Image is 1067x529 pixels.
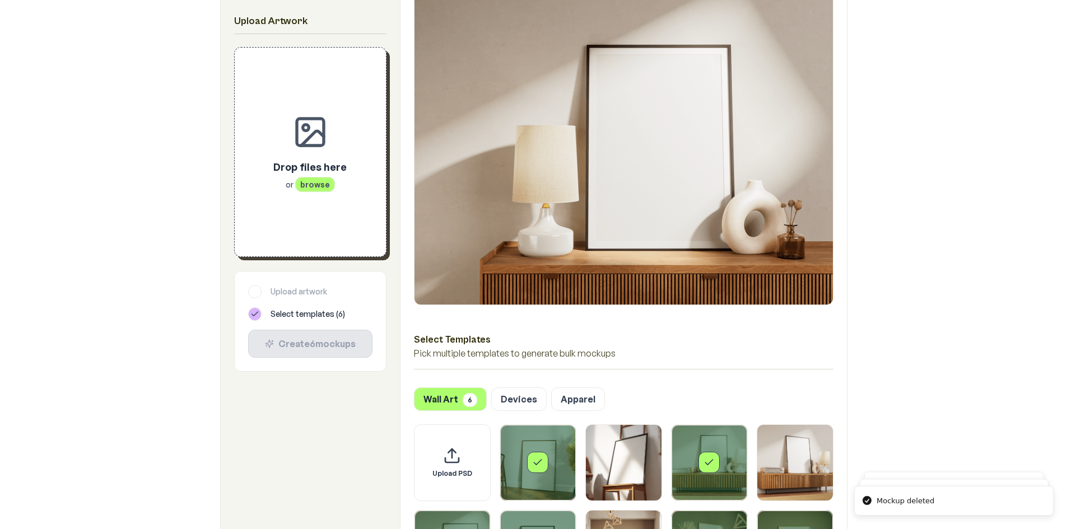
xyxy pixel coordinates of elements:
p: Pick multiple templates to generate bulk mockups [414,347,833,360]
div: Select template Framed Poster 3 [671,424,748,501]
button: Wall Art6 [414,387,487,411]
div: Create 6 mockup s [258,337,363,350]
span: 6 [463,393,477,407]
button: Create6mockups [248,330,372,358]
div: Upload custom PSD template [414,424,491,501]
div: Select template Framed Poster [500,424,576,501]
span: Upload PSD [432,469,472,478]
img: Framed Poster 4 [757,425,833,500]
p: or [273,179,347,190]
div: Mockup deleted [877,495,934,507]
span: Upload artwork [271,286,327,297]
h2: Upload Artwork [234,13,386,29]
img: Framed Poster 2 [586,425,661,500]
span: Select templates ( 6 ) [271,308,345,320]
div: Select template Framed Poster 2 [585,424,662,501]
span: browse [295,177,335,192]
button: Devices [491,387,547,411]
div: Select template Framed Poster 4 [757,424,833,501]
button: Apparel [551,387,605,411]
h3: Select Templates [414,332,833,347]
p: Drop files here [273,159,347,175]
